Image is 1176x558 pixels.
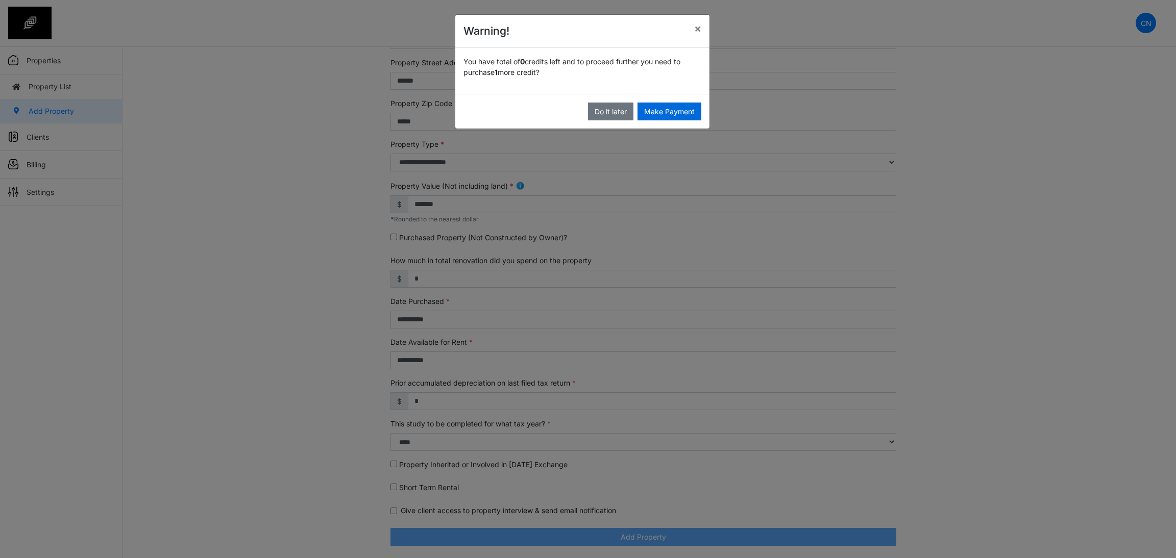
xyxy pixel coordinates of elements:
button: Do it later [588,103,633,120]
h4: Warning! [463,23,509,39]
span: × [694,22,701,35]
span: 1 [495,68,498,77]
button: Close [686,15,709,42]
p: You have total of credits left and to proceed further you need to purchase more credit? [463,56,701,78]
button: Make Payment [638,103,701,120]
span: 0 [520,57,525,66]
